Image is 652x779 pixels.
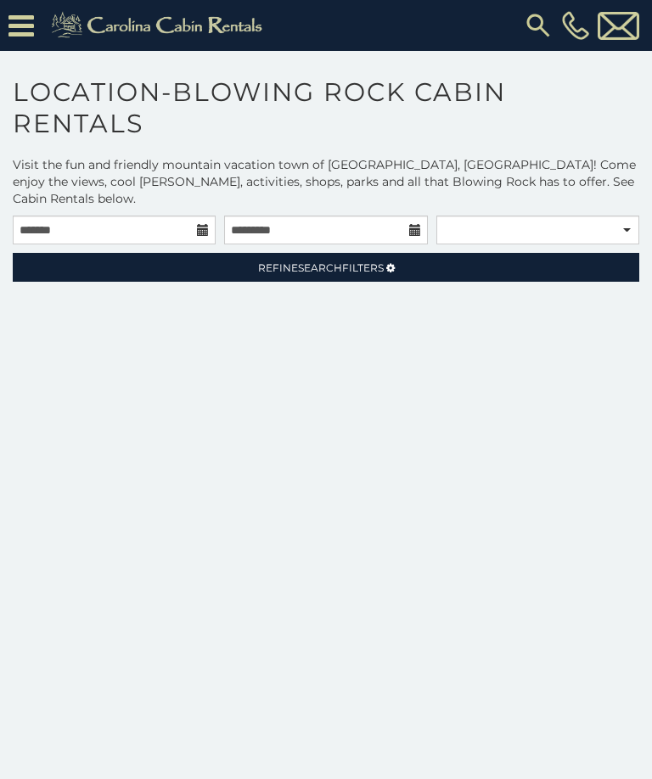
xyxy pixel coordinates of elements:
a: [PHONE_NUMBER] [558,11,593,40]
a: RefineSearchFilters [13,253,639,282]
span: Refine Filters [258,261,384,274]
img: search-regular.svg [523,10,554,41]
img: Khaki-logo.png [42,8,277,42]
span: Search [298,261,342,274]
